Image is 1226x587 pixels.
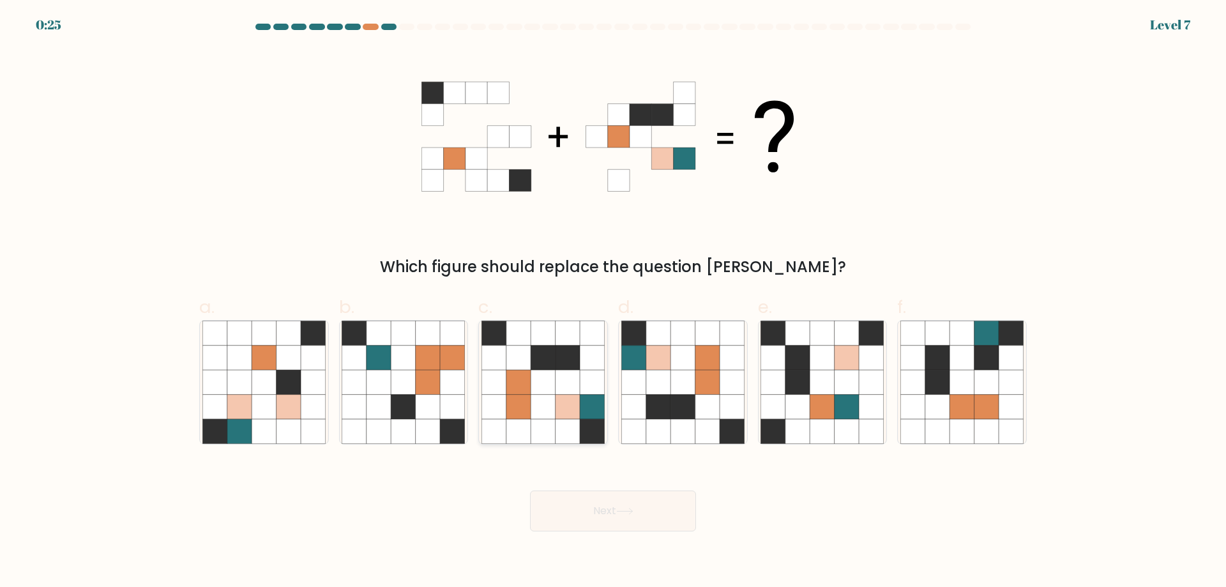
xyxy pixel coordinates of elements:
span: a. [199,294,215,319]
span: c. [478,294,492,319]
span: b. [339,294,354,319]
div: Which figure should replace the question [PERSON_NAME]? [207,255,1019,278]
span: e. [758,294,772,319]
span: d. [618,294,633,319]
div: Level 7 [1150,15,1190,34]
div: 0:25 [36,15,61,34]
button: Next [530,491,696,531]
span: f. [897,294,906,319]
